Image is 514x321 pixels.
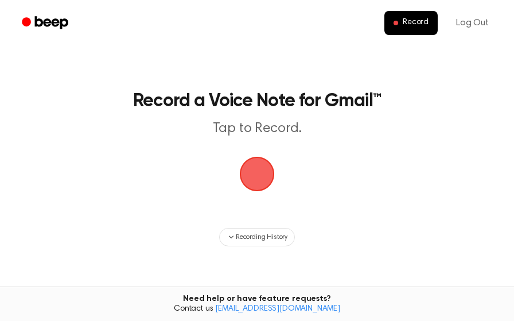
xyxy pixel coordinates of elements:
a: Log Out [445,9,500,37]
button: Recording History [219,228,295,246]
a: Beep [14,12,79,34]
h1: Record a Voice Note for Gmail™ [124,92,390,110]
span: Contact us [7,304,507,315]
button: Record [384,11,438,35]
a: [EMAIL_ADDRESS][DOMAIN_NAME] [215,305,340,313]
img: Beep Logo [240,157,274,191]
p: Tap to Record. [124,119,390,138]
span: Record [403,18,429,28]
span: Recording History [236,232,287,242]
